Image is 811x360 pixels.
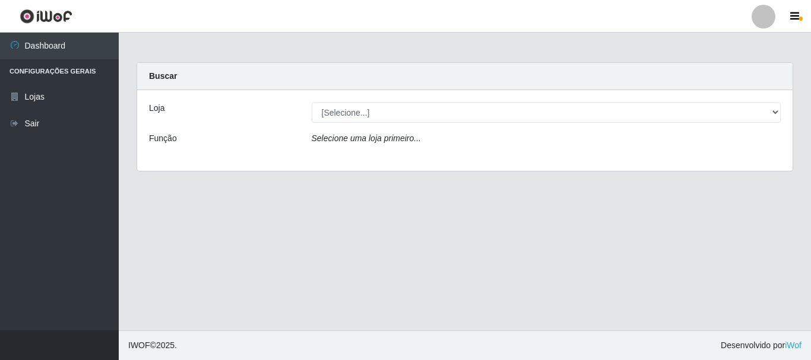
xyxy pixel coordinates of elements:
a: iWof [785,340,802,350]
span: IWOF [128,340,150,350]
img: CoreUI Logo [20,9,72,24]
label: Função [149,132,177,145]
strong: Buscar [149,71,177,81]
span: © 2025 . [128,339,177,352]
i: Selecione uma loja primeiro... [312,133,421,143]
span: Desenvolvido por [721,339,802,352]
label: Loja [149,102,164,114]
